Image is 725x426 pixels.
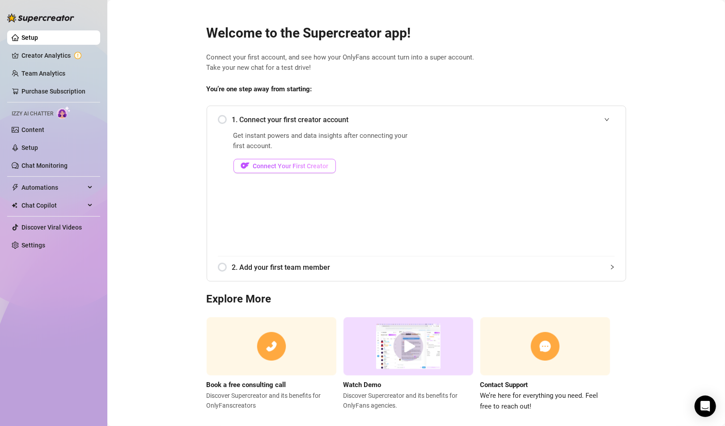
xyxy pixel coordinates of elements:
[21,180,85,195] span: Automations
[7,13,74,22] img: logo-BBDzfeDw.svg
[207,317,336,376] img: consulting call
[480,381,528,389] strong: Contact Support
[12,110,53,118] span: Izzy AI Chatter
[218,109,615,131] div: 1. Connect your first creator account
[207,381,286,389] strong: Book a free consulting call
[232,114,615,125] span: 1. Connect your first creator account
[21,88,85,95] a: Purchase Subscription
[207,292,626,307] h3: Explore More
[233,159,336,173] button: OFConnect Your First Creator
[343,391,473,410] span: Discover Supercreator and its benefits for OnlyFans agencies.
[21,34,38,41] a: Setup
[207,25,626,42] h2: Welcome to the Supercreator app!
[480,391,610,412] span: We’re here for everything you need. Feel free to reach out!
[207,391,336,410] span: Discover Supercreator and its benefits for OnlyFans creators
[695,396,716,417] div: Open Intercom Messenger
[241,161,250,170] img: OF
[233,159,414,173] a: OFConnect Your First Creator
[21,126,44,133] a: Content
[21,242,45,249] a: Settings
[21,224,82,231] a: Discover Viral Videos
[343,381,382,389] strong: Watch Demo
[207,317,336,412] a: Book a free consulting callDiscover Supercreator and its benefits for OnlyFanscreators
[604,117,610,122] span: expanded
[610,264,615,270] span: collapsed
[343,317,473,412] a: Watch DemoDiscover Supercreator and its benefits for OnlyFans agencies.
[21,162,68,169] a: Chat Monitoring
[21,198,85,213] span: Chat Copilot
[57,106,71,119] img: AI Chatter
[480,317,610,376] img: contact support
[253,162,329,170] span: Connect Your First Creator
[343,317,473,376] img: supercreator demo
[12,202,17,209] img: Chat Copilot
[21,70,65,77] a: Team Analytics
[207,52,626,73] span: Connect your first account, and see how your OnlyFans account turn into a super account. Take you...
[21,144,38,151] a: Setup
[12,184,19,191] span: thunderbolt
[207,85,312,93] strong: You’re one step away from starting:
[218,256,615,278] div: 2. Add your first team member
[232,262,615,273] span: 2. Add your first team member
[436,131,615,245] iframe: Add Creators
[21,48,93,63] a: Creator Analytics exclamation-circle
[233,131,414,152] span: Get instant powers and data insights after connecting your first account.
